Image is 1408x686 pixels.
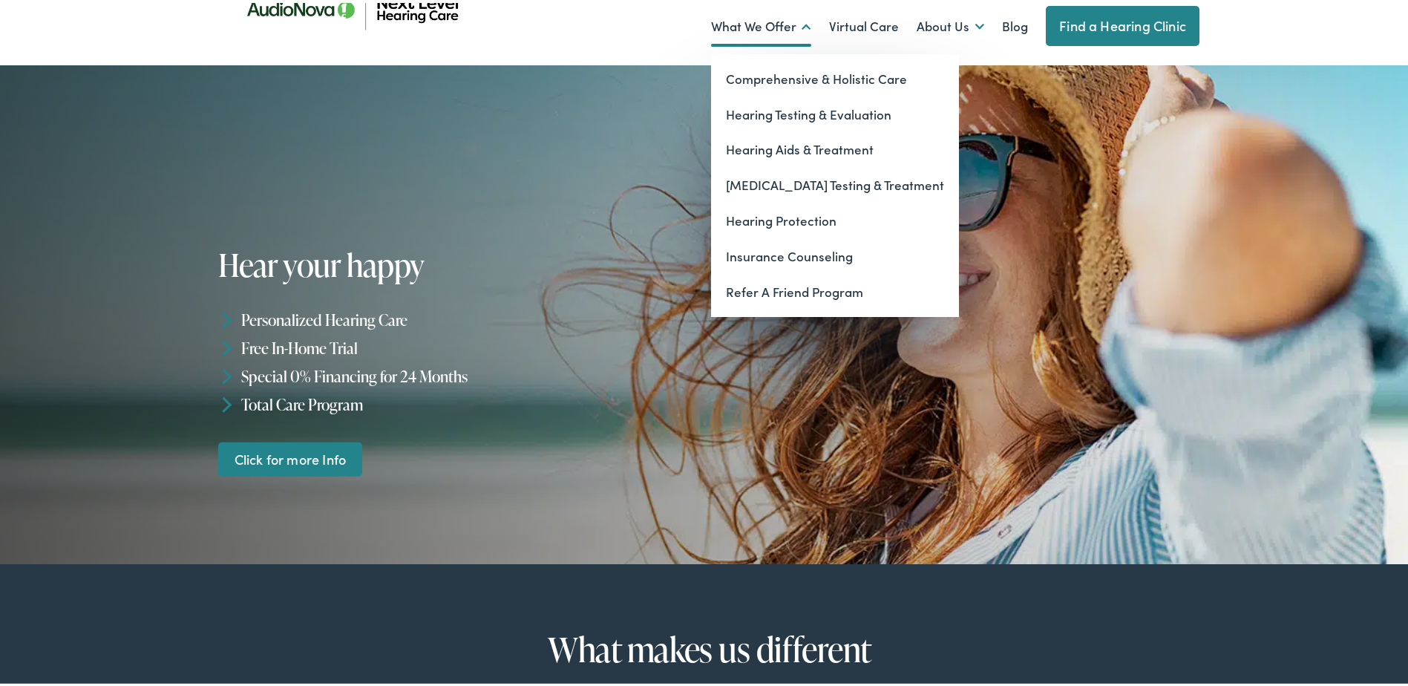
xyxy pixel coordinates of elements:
[218,387,711,415] li: Total Care Program
[711,59,959,94] a: Comprehensive & Holistic Care
[218,331,711,359] li: Free In-Home Trial
[711,165,959,200] a: [MEDICAL_DATA] Testing & Treatment
[711,236,959,272] a: Insurance Counseling
[1046,3,1199,43] a: Find a Hearing Clinic
[711,129,959,165] a: Hearing Aids & Treatment
[218,245,669,279] h1: Hear your happy
[218,303,711,331] li: Personalized Hearing Care
[711,94,959,130] a: Hearing Testing & Evaluation
[711,200,959,236] a: Hearing Protection
[711,272,959,307] a: Refer A Friend Program
[218,439,362,474] a: Click for more Info
[218,359,711,388] li: Special 0% Financing for 24 Months
[257,628,1162,665] h2: What makes us different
